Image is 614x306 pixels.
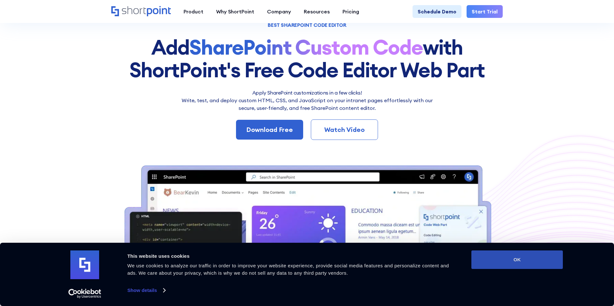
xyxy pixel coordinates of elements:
button: OK [471,250,563,269]
div: This website uses cookies [127,252,457,260]
img: logo [70,250,99,279]
strong: SharePoint Custom Code [189,34,423,60]
p: Write, test, and deploy custom HTML, CSS, and JavaScript on your intranet pages effortlessly wi﻿t... [177,96,437,112]
a: Company [261,5,297,18]
span: We use cookies to analyze our traffic in order to improve your website experience, provide social... [127,263,449,276]
div: Why ShortPoint [216,8,254,15]
div: Company [267,8,291,15]
div: Pricing [342,8,359,15]
div: Watch Video [321,125,367,134]
a: Download Free [236,120,303,140]
div: Product [184,8,203,15]
a: Schedule Demo [413,5,461,18]
h2: Apply SharePoint customizations in a few clicks! [177,89,437,96]
a: Watch Video [311,119,378,140]
div: Download Free [246,125,293,134]
div: Resources [304,8,330,15]
a: Usercentrics Cookiebot - opens in a new window [57,289,113,298]
a: Start Trial [467,5,503,18]
a: Show details [127,286,165,295]
a: Resources [297,5,336,18]
a: Home [111,6,171,17]
a: Pricing [336,5,366,18]
a: Product [177,5,210,18]
h1: Add with ShortPoint's Free Code Editor Web Part [111,36,503,81]
a: Why ShortPoint [210,5,261,18]
h1: BEST SHAREPOINT CODE EDITOR [111,23,503,27]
